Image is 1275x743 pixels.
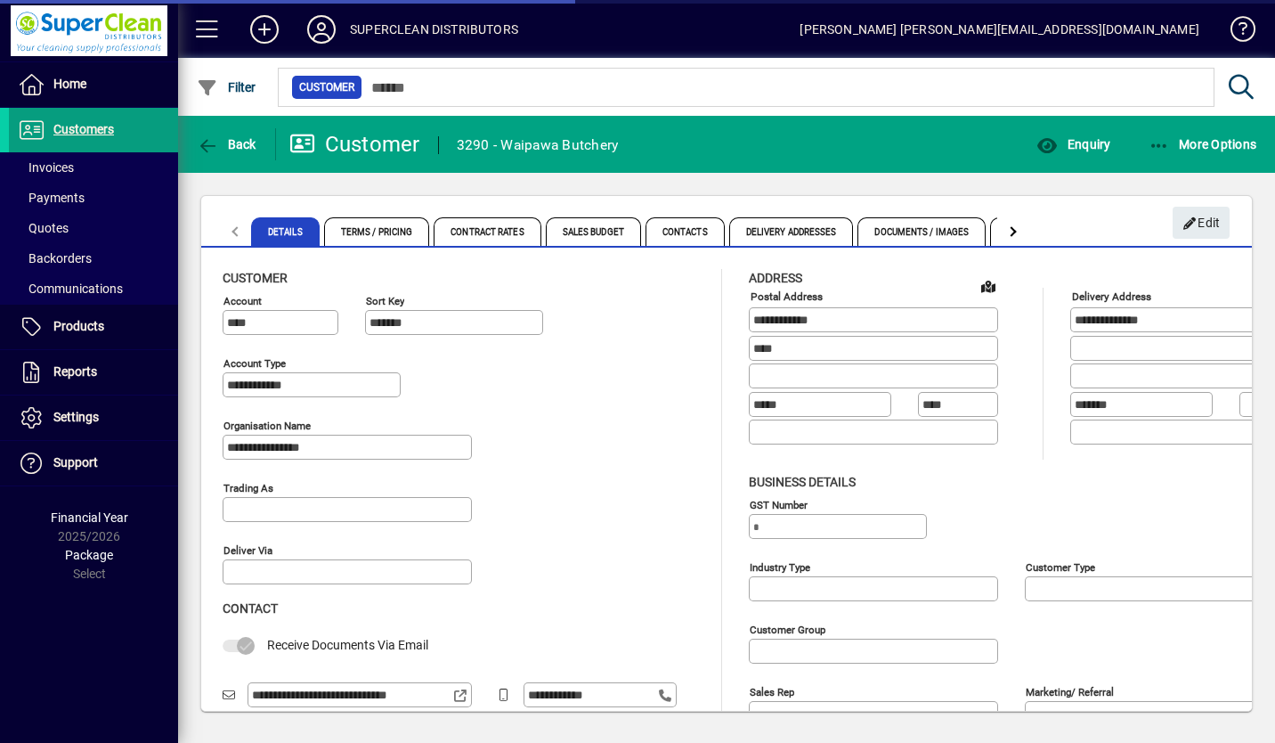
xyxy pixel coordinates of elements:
[990,217,1090,246] span: Custom Fields
[1026,685,1114,698] mat-label: Marketing/ Referral
[9,243,178,274] a: Backorders
[9,441,178,486] a: Support
[223,357,286,370] mat-label: Account Type
[223,601,278,616] span: Contact
[223,420,311,432] mat-label: Organisation name
[646,217,725,246] span: Contacts
[324,217,430,246] span: Terms / Pricing
[267,638,428,652] span: Receive Documents Via Email
[53,122,114,136] span: Customers
[1182,208,1221,238] span: Edit
[223,544,272,557] mat-label: Deliver via
[53,455,98,469] span: Support
[857,217,986,246] span: Documents / Images
[192,71,261,103] button: Filter
[289,130,420,159] div: Customer
[9,396,178,440] a: Settings
[18,221,69,235] span: Quotes
[197,137,256,151] span: Back
[1032,128,1115,160] button: Enquiry
[1144,128,1262,160] button: More Options
[53,410,99,424] span: Settings
[51,510,128,525] span: Financial Year
[434,217,540,246] span: Contract Rates
[1217,4,1253,61] a: Knowledge Base
[18,160,74,175] span: Invoices
[9,213,178,243] a: Quotes
[749,271,802,285] span: Address
[293,13,350,45] button: Profile
[1173,207,1230,239] button: Edit
[18,191,85,205] span: Payments
[18,251,92,265] span: Backorders
[750,498,808,510] mat-label: GST Number
[299,78,354,96] span: Customer
[1036,137,1110,151] span: Enquiry
[1149,137,1257,151] span: More Options
[192,128,261,160] button: Back
[9,305,178,349] a: Products
[974,272,1003,300] a: View on map
[223,482,273,494] mat-label: Trading as
[223,271,288,285] span: Customer
[9,62,178,107] a: Home
[750,623,825,635] mat-label: Customer group
[366,295,404,307] mat-label: Sort key
[750,685,794,698] mat-label: Sales rep
[53,319,104,333] span: Products
[9,183,178,213] a: Payments
[350,15,518,44] div: SUPERCLEAN DISTRIBUTORS
[9,350,178,395] a: Reports
[251,217,320,246] span: Details
[9,274,178,304] a: Communications
[729,217,854,246] span: Delivery Addresses
[749,475,856,489] span: Business details
[1026,560,1095,573] mat-label: Customer type
[546,217,641,246] span: Sales Budget
[236,13,293,45] button: Add
[53,364,97,379] span: Reports
[18,282,123,296] span: Communications
[800,15,1199,44] div: [PERSON_NAME] [PERSON_NAME][EMAIL_ADDRESS][DOMAIN_NAME]
[65,548,113,562] span: Package
[9,152,178,183] a: Invoices
[53,77,86,91] span: Home
[178,128,276,160] app-page-header-button: Back
[223,295,262,307] mat-label: Account
[197,80,256,94] span: Filter
[457,131,619,159] div: 3290 - Waipawa Butchery
[750,560,810,573] mat-label: Industry type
